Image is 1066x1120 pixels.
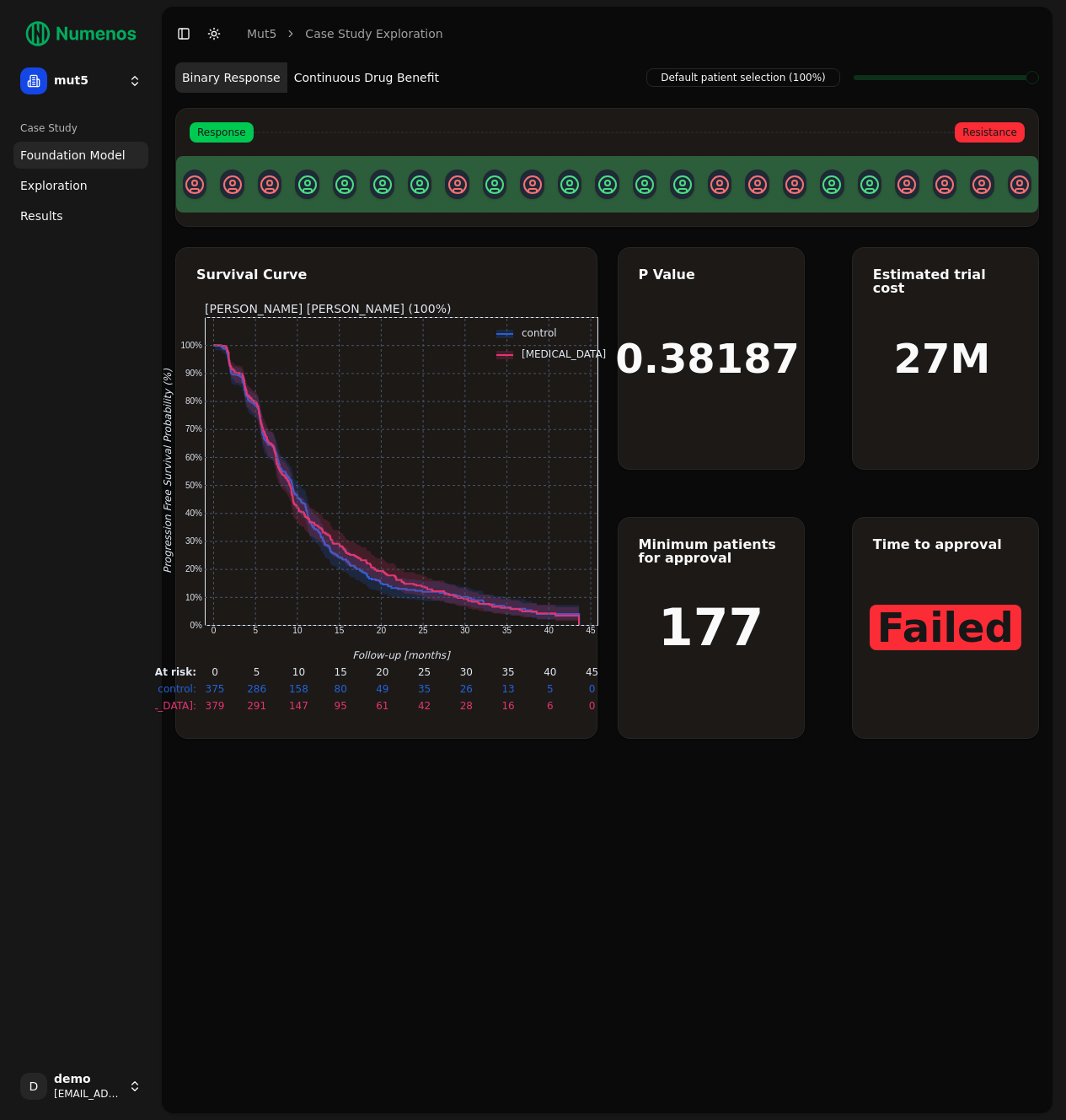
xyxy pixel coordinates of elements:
[175,62,287,93] button: Binary Response
[418,666,431,678] text: 25
[185,536,202,546] text: 30%
[894,338,991,379] h1: 27M
[646,68,840,87] span: Default patient selection (100%)
[205,302,451,315] text: [PERSON_NAME] [PERSON_NAME] (100%)
[190,621,202,630] text: 0%
[13,13,148,54] img: Numenos
[547,683,554,695] text: 5
[377,626,387,635] text: 20
[522,327,557,339] text: control
[254,666,260,678] text: 5
[54,1087,121,1101] span: [EMAIL_ADDRESS]
[459,700,472,712] text: 28
[247,25,443,42] nav: breadcrumb
[586,666,598,678] text: 45
[334,666,346,678] text: 15
[376,700,388,712] text: 61
[334,700,346,712] text: 95
[501,683,514,695] text: 13
[212,666,218,678] text: 0
[501,700,514,712] text: 16
[185,481,202,490] text: 50%
[247,683,266,695] text: 286
[588,700,595,712] text: 0
[54,1072,121,1087] span: demo
[205,700,224,712] text: 379
[185,509,202,518] text: 40%
[20,177,88,194] span: Exploration
[586,626,596,635] text: 45
[54,73,121,89] span: mut5
[588,683,595,695] text: 0
[196,268,576,282] div: Survival Curve
[13,142,148,169] a: Foundation Model
[544,666,556,678] text: 40
[547,700,554,712] text: 6
[20,207,63,224] span: Results
[502,626,512,635] text: 35
[292,666,305,678] text: 10
[522,348,606,360] text: [MEDICAL_DATA]
[376,666,388,678] text: 20
[185,453,202,462] text: 60%
[13,61,148,101] button: mut5
[292,626,303,635] text: 10
[211,626,216,635] text: 0
[460,626,470,635] text: 30
[305,25,442,42] a: Case Study Exploration
[615,338,800,379] h1: 0.38187
[185,564,202,573] text: 20%
[459,666,472,678] text: 30
[955,122,1025,143] span: Resistance
[289,700,308,712] text: 147
[205,683,224,695] text: 375
[13,115,148,142] div: Case Study
[870,605,1021,650] span: Failed
[334,683,346,695] text: 80
[20,1073,47,1100] span: D
[247,25,276,42] a: mut5
[13,1066,148,1107] button: Ddemo[EMAIL_ADDRESS]
[418,683,431,695] text: 35
[13,202,148,229] a: Results
[287,62,446,93] button: Continuous Drug Benefit
[185,369,202,378] text: 90%
[185,396,202,406] text: 80%
[544,626,554,635] text: 40
[190,122,254,143] span: Response
[658,602,763,653] h1: 177
[155,666,196,678] text: At risk:
[335,626,345,635] text: 15
[501,666,514,678] text: 35
[418,700,431,712] text: 42
[352,649,451,661] text: Follow-up [months]
[180,341,202,350] text: 100%
[418,626,428,635] text: 25
[158,683,196,695] text: control:
[185,593,202,602] text: 10%
[247,700,266,712] text: 291
[13,172,148,199] a: Exploration
[20,147,126,164] span: Foundation Model
[459,683,472,695] text: 26
[289,683,308,695] text: 158
[185,424,202,433] text: 70%
[376,683,388,695] text: 49
[253,626,258,635] text: 5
